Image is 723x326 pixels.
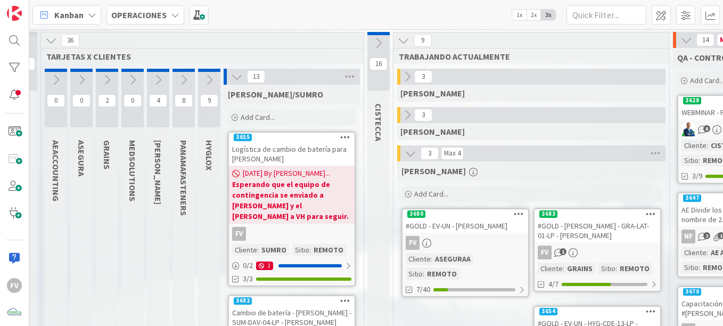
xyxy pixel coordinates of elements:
[706,140,708,151] span: :
[61,34,79,47] span: 36
[111,10,167,20] b: OPERACIONES
[228,89,323,100] span: IVOR/SUMRO
[175,94,193,107] span: 8
[228,132,356,287] a: 3655Logística de cambio de batería para [PERSON_NAME][DATE] By [PERSON_NAME]...Esperando que el e...
[243,260,253,271] span: 0 / 2
[72,94,91,107] span: 0
[149,94,167,107] span: 4
[683,194,701,202] div: 3647
[153,140,163,205] span: KRESTON
[127,140,138,201] span: MEDSOLUTIONS
[400,88,465,99] span: GABRIEL
[424,268,459,280] div: REMOTO
[400,126,465,137] span: NAVIL
[46,51,350,62] span: TARJETAS X CLIENTES
[681,247,706,258] div: Cliente
[369,58,388,70] span: 16
[402,236,528,250] div: FV
[444,151,461,156] div: Max 4
[681,140,706,151] div: Cliente
[247,70,265,83] span: 13
[421,147,439,160] span: 3
[234,297,252,305] div: 3682
[54,9,84,21] span: Kanban
[232,179,351,222] b: Esperando que el equipo de contingencia se enviado a [PERSON_NAME] y el [PERSON_NAME] a VH para s...
[241,112,275,122] span: Add Card...
[259,244,289,256] div: SUMRO
[311,244,346,256] div: REMOTO
[406,236,420,250] div: FV
[292,244,309,256] div: Sitio
[527,10,541,20] span: 2x
[548,279,558,290] span: 4/7
[535,307,660,316] div: 3654
[232,227,246,241] div: FV
[229,227,355,241] div: FV
[541,10,555,20] span: 3x
[7,278,22,293] div: FV
[124,94,142,107] span: 0
[416,284,430,295] span: 7/40
[402,209,528,219] div: 3680
[229,133,355,166] div: 3655Logística de cambio de batería para [PERSON_NAME]
[563,263,564,274] span: :
[414,109,432,121] span: 3
[232,244,257,256] div: Cliente
[102,140,112,169] span: GRAINS
[7,6,22,21] img: Visit kanbanzone.com
[539,308,557,315] div: 3654
[703,232,710,239] span: 2
[229,296,355,306] div: 3682
[51,140,61,201] span: AEACCOUNTING
[431,253,432,265] span: :
[200,94,218,107] span: 9
[699,262,700,273] span: :
[399,51,656,62] span: TRABAJANDO ACTUALMENTE
[538,263,563,274] div: Cliente
[406,253,431,265] div: Cliente
[423,268,424,280] span: :
[98,94,116,107] span: 2
[401,208,529,297] a: 3680#GOLD - EV-UN - [PERSON_NAME]FVCliente:ASEGURAASitio:REMOTO7/40
[706,247,708,258] span: :
[512,10,527,20] span: 1x
[533,208,661,292] a: 3683#GOLD - [PERSON_NAME] - GRA-LAT-01-LP - [PERSON_NAME]FVCliente:GRAINSSitio:REMOTO4/7
[243,168,330,179] span: [DATE] By [PERSON_NAME]...
[256,262,273,270] div: 2
[615,263,617,274] span: :
[535,209,660,242] div: 3683#GOLD - [PERSON_NAME] - GRA-LAT-01-LP - [PERSON_NAME]
[229,133,355,142] div: 3655
[229,259,355,272] div: 0/22
[538,246,552,259] div: FV
[535,246,660,259] div: FV
[598,263,615,274] div: Sitio
[681,154,699,166] div: Sitio
[204,140,215,170] span: HYGLOX
[76,140,87,176] span: ASEGURA
[7,305,22,320] img: avatar
[414,34,432,47] span: 9
[414,70,432,83] span: 3
[560,248,566,255] span: 1
[683,288,701,296] div: 3670
[243,273,253,284] span: 3/3
[681,230,695,243] div: NF
[539,210,557,218] div: 3683
[234,134,252,141] div: 3655
[681,262,699,273] div: Sitio
[703,125,710,132] span: 8
[696,34,714,46] span: 14
[535,209,660,219] div: 3683
[402,209,528,233] div: 3680#GOLD - EV-UN - [PERSON_NAME]
[683,97,701,104] div: 3628
[535,219,660,242] div: #GOLD - [PERSON_NAME] - GRA-LAT-01-LP - [PERSON_NAME]
[699,154,700,166] span: :
[229,142,355,166] div: Logística de cambio de batería para [PERSON_NAME]
[47,94,65,107] span: 0
[407,210,425,218] div: 3680
[373,103,384,141] span: CISTECCA
[617,263,652,274] div: REMOTO
[566,5,646,25] input: Quick Filter...
[178,140,189,216] span: PANAMAFASTENERS
[402,219,528,233] div: #GOLD - EV-UN - [PERSON_NAME]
